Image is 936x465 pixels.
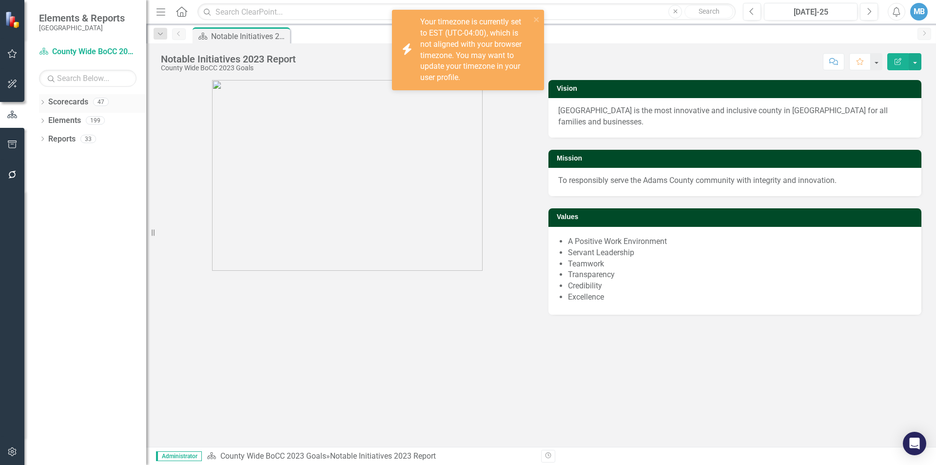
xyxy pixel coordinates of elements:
li: Transparency [568,269,912,281]
a: Elements [48,115,81,126]
a: County Wide BoCC 2023 Goals [39,46,136,58]
li: Servant Leadership [568,247,912,259]
h3: Mission [557,155,916,162]
li: Excellence [568,292,912,303]
div: County Wide BoCC 2023 Goals [161,64,296,72]
div: [DATE]-25 [767,6,854,18]
a: Scorecards [48,97,88,108]
h3: Vision [557,85,916,92]
div: 33 [80,135,96,143]
div: 47 [93,98,109,106]
small: [GEOGRAPHIC_DATA] [39,24,125,32]
button: Search [684,5,733,19]
span: Administrator [156,451,202,461]
div: 199 [86,117,105,125]
input: Search Below... [39,70,136,87]
p: To responsibly serve the Adams County community with integrity and innovation. [558,175,912,186]
a: County Wide BoCC 2023 Goals [220,451,326,461]
img: ClearPoint Strategy [5,11,22,28]
li: Credibility [568,281,912,292]
div: Notable Initiatives 2023 Report [161,54,296,64]
div: Your timezone is currently set to EST (UTC-04:00), which is not aligned with your browser timezon... [420,17,530,83]
div: » [207,451,534,462]
button: close [533,14,540,25]
img: AdamsCo_logo_rgb.png [212,80,483,271]
h3: Values [557,213,916,221]
span: Search [699,7,720,15]
li: Teamwork [568,259,912,270]
p: [GEOGRAPHIC_DATA] is the most innovative and inclusive county in [GEOGRAPHIC_DATA] for all famili... [558,105,912,128]
li: A Positive Work Environment [568,236,912,247]
button: MB [910,3,928,20]
button: [DATE]-25 [764,3,858,20]
input: Search ClearPoint... [197,3,736,20]
a: Reports [48,134,76,145]
div: Notable Initiatives 2023 Report [211,30,288,42]
div: Notable Initiatives 2023 Report [330,451,436,461]
span: Elements & Reports [39,12,125,24]
div: Open Intercom Messenger [903,432,926,455]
